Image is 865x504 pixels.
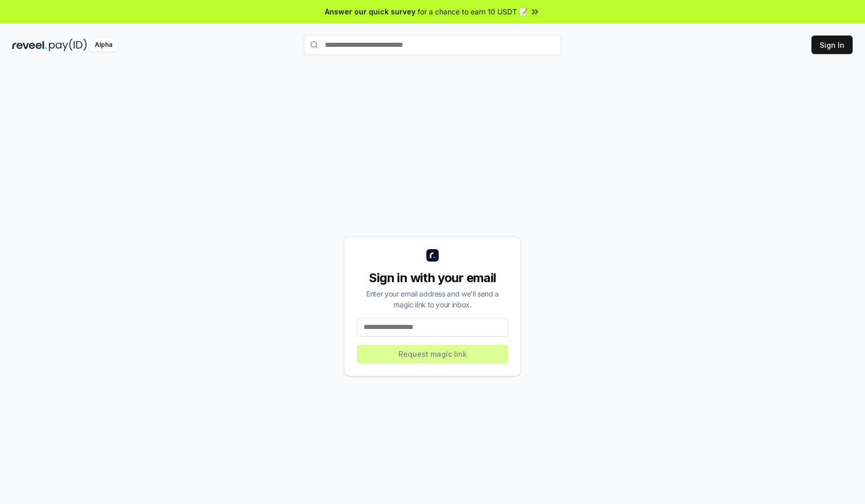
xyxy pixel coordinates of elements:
[357,270,508,286] div: Sign in with your email
[811,36,853,54] button: Sign In
[49,39,87,51] img: pay_id
[12,39,47,51] img: reveel_dark
[418,6,528,17] span: for a chance to earn 10 USDT 📝
[89,39,118,51] div: Alpha
[325,6,416,17] span: Answer our quick survey
[426,249,439,262] img: logo_small
[357,288,508,310] div: Enter your email address and we’ll send a magic link to your inbox.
